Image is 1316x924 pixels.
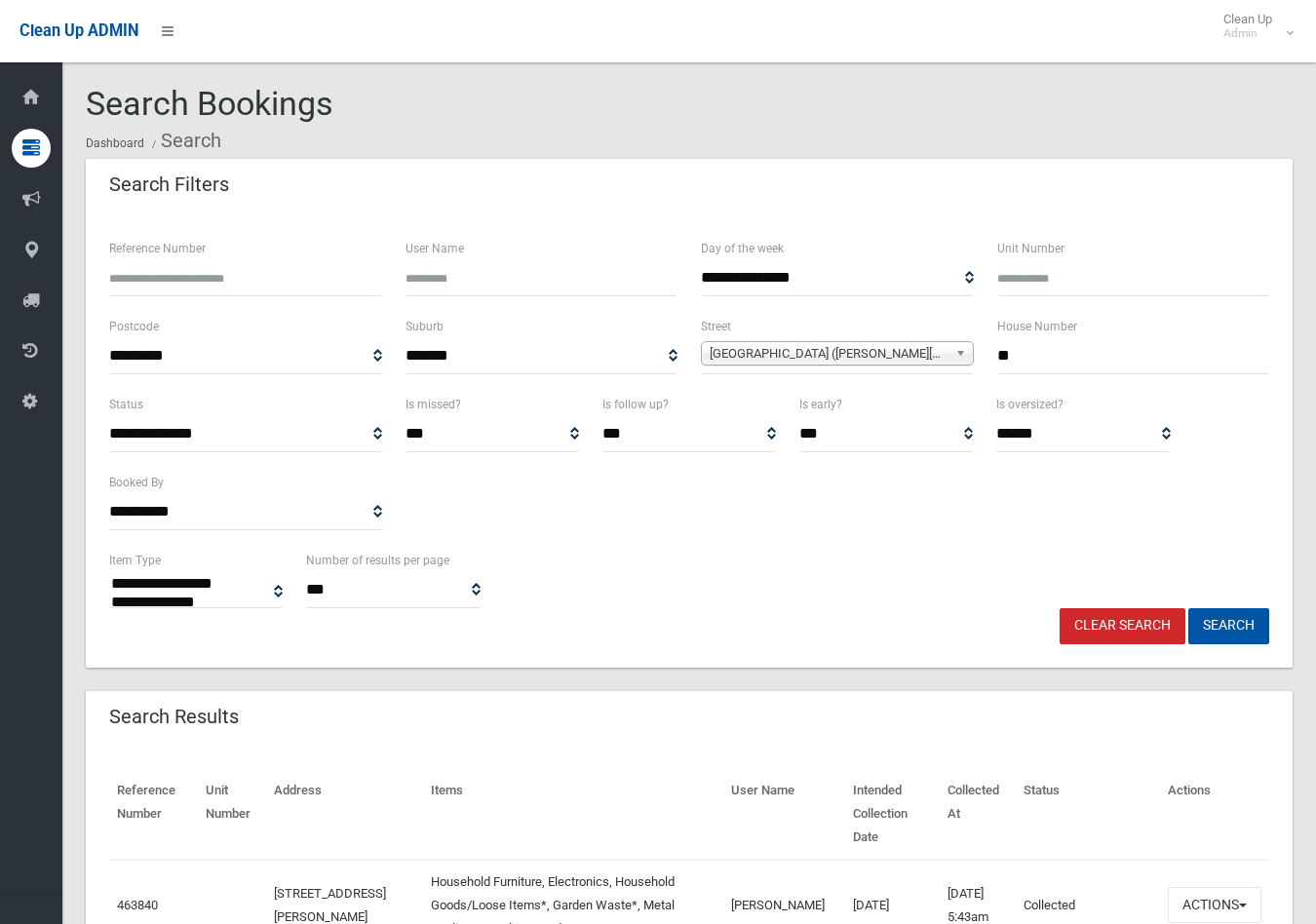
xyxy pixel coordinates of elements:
th: User Name [723,769,845,860]
label: Is early? [799,394,842,415]
span: Search Bookings [86,84,333,123]
a: Clear Search [1060,608,1185,644]
a: Dashboard [86,136,144,150]
label: Unit Number [997,238,1064,259]
small: Admin [1223,26,1272,41]
label: Street [701,316,731,337]
span: Clean Up ADMIN [19,21,138,40]
label: Status [109,394,143,415]
label: Number of results per page [306,550,449,571]
label: Suburb [406,316,444,337]
span: [GEOGRAPHIC_DATA] ([PERSON_NAME][GEOGRAPHIC_DATA]) [710,342,948,366]
button: Actions [1168,887,1261,923]
label: Is missed? [406,394,461,415]
label: Reference Number [109,238,206,259]
label: Is follow up? [602,394,669,415]
th: Collected At [940,769,1016,860]
th: Actions [1160,769,1269,860]
th: Unit Number [198,769,266,860]
th: Items [423,769,723,860]
button: Search [1188,608,1269,644]
label: Postcode [109,316,159,337]
a: 463840 [117,898,158,912]
label: Item Type [109,550,161,571]
label: Day of the week [701,238,784,259]
th: Status [1016,769,1160,860]
header: Search Results [86,698,262,736]
label: Is oversized? [996,394,1064,415]
th: Address [266,769,423,860]
th: Intended Collection Date [845,769,940,860]
label: User Name [406,238,464,259]
label: House Number [997,316,1077,337]
label: Booked By [109,472,164,493]
header: Search Filters [86,166,252,204]
span: Clean Up [1214,12,1292,41]
th: Reference Number [109,769,198,860]
li: Search [147,123,221,159]
a: [STREET_ADDRESS][PERSON_NAME] [274,886,386,924]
